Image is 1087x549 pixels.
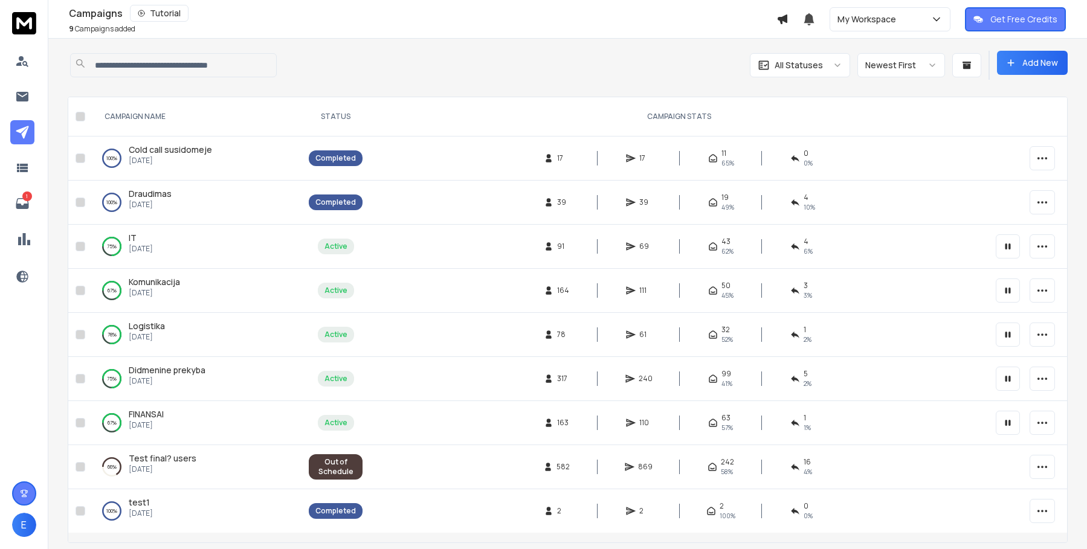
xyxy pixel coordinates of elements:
[721,291,734,300] span: 45 %
[129,408,164,420] span: FINANSAI
[12,513,36,537] button: E
[315,197,356,207] div: Completed
[721,379,732,388] span: 41 %
[129,288,180,298] p: [DATE]
[370,97,989,136] th: CAMPAIGN STATS
[639,153,651,163] span: 17
[129,332,165,342] p: [DATE]
[69,24,74,34] span: 9
[721,158,734,168] span: 65 %
[129,452,196,464] a: Test final? users
[129,276,180,288] a: Komunikacija
[129,232,137,243] span: IT
[965,7,1066,31] button: Get Free Credits
[720,511,735,521] span: 100 %
[108,461,117,473] p: 66 %
[90,313,302,357] td: 78%Logistika[DATE]
[804,413,806,423] span: 1
[804,193,808,202] span: 4
[90,181,302,225] td: 100%Draudimas[DATE]
[639,506,651,516] span: 2
[106,152,117,164] p: 100 %
[129,320,165,332] span: Logistika
[804,501,808,511] span: 0
[804,457,811,467] span: 16
[108,284,117,297] p: 67 %
[107,240,117,252] p: 75 %
[639,330,651,339] span: 61
[90,489,302,533] td: 100%test1[DATE]
[804,291,812,300] span: 3 %
[129,496,150,509] a: test1
[129,244,153,254] p: [DATE]
[721,457,734,467] span: 242
[557,418,569,428] span: 163
[804,281,808,291] span: 3
[557,286,569,295] span: 164
[315,457,356,477] div: Out of Schedule
[315,506,356,516] div: Completed
[804,369,808,379] span: 5
[108,329,117,341] p: 78 %
[129,509,153,518] p: [DATE]
[129,496,150,508] span: test1
[557,153,569,163] span: 17
[775,59,823,71] p: All Statuses
[90,401,302,445] td: 67%FINANSAI[DATE]
[721,281,731,291] span: 50
[130,5,189,22] button: Tutorial
[129,364,205,376] a: Didmenine prekyba
[721,335,733,344] span: 52 %
[129,188,172,199] span: Draudimas
[804,325,806,335] span: 1
[90,445,302,489] td: 66%Test final? users[DATE]
[804,467,812,477] span: 4 %
[804,379,811,388] span: 2 %
[721,325,730,335] span: 32
[804,237,808,246] span: 4
[721,149,726,158] span: 11
[721,193,729,202] span: 19
[324,418,347,428] div: Active
[129,232,137,244] a: IT
[557,506,569,516] span: 2
[129,420,164,430] p: [DATE]
[721,369,731,379] span: 99
[639,286,651,295] span: 111
[721,413,731,423] span: 63
[324,286,347,295] div: Active
[129,464,196,474] p: [DATE]
[837,13,901,25] p: My Workspace
[721,202,734,212] span: 49 %
[324,242,347,251] div: Active
[557,242,569,251] span: 91
[108,417,117,429] p: 67 %
[106,505,117,517] p: 100 %
[721,237,731,246] span: 43
[857,53,945,77] button: Newest First
[804,335,811,344] span: 2 %
[721,423,733,432] span: 57 %
[324,330,347,339] div: Active
[557,330,569,339] span: 78
[129,188,172,200] a: Draudimas
[10,191,34,216] a: 1
[90,269,302,313] td: 67%Komunikacija[DATE]
[721,467,733,477] span: 58 %
[639,374,653,384] span: 240
[638,462,653,472] span: 869
[90,225,302,269] td: 75%IT[DATE]
[804,202,815,212] span: 10 %
[639,242,651,251] span: 69
[106,196,117,208] p: 100 %
[90,136,302,181] td: 100%Cold call susidomeje[DATE]
[69,5,776,22] div: Campaigns
[129,200,172,210] p: [DATE]
[997,51,1068,75] button: Add New
[107,373,117,385] p: 75 %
